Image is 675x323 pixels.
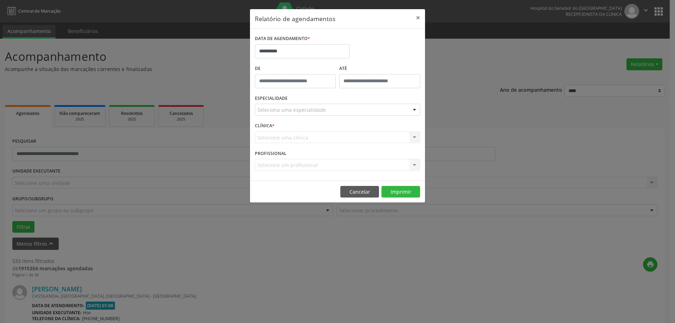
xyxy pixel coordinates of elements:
[255,33,310,44] label: DATA DE AGENDAMENTO
[255,93,288,104] label: ESPECIALIDADE
[381,186,420,198] button: Imprimir
[411,9,425,26] button: Close
[255,14,335,23] h5: Relatório de agendamentos
[255,121,275,131] label: CLÍNICA
[339,63,420,74] label: ATÉ
[255,148,287,159] label: PROFISSIONAL
[255,63,336,74] label: De
[257,106,326,114] span: Seleciona uma especialidade
[340,186,379,198] button: Cancelar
